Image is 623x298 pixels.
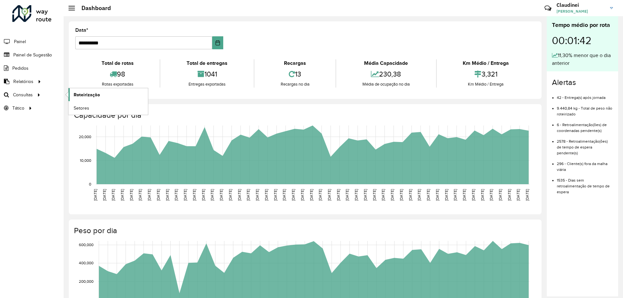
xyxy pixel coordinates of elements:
div: 00:01:42 [552,30,613,52]
text: 0 [89,182,91,186]
text: [DATE] [210,189,214,201]
text: 200,000 [79,279,93,283]
li: 1535 - Dias sem retroalimentação de tempo de espera [557,173,613,195]
text: [DATE] [363,189,367,201]
span: [PERSON_NAME] [556,8,605,14]
text: 20,000 [79,135,91,139]
text: 400,000 [79,261,93,265]
text: [DATE] [264,189,268,201]
text: [DATE] [462,189,466,201]
div: Média Capacidade [338,59,434,67]
div: Total de entregas [162,59,252,67]
text: [DATE] [309,189,313,201]
button: Choose Date [212,36,224,49]
div: Recargas no dia [256,81,334,88]
div: 3,321 [438,67,533,81]
li: 9.440,84 kg - Total de peso não roteirizado [557,101,613,117]
text: [DATE] [372,189,376,201]
span: Consultas [13,91,33,98]
text: [DATE] [165,189,169,201]
text: [DATE] [516,189,520,201]
text: [DATE] [354,189,358,201]
text: [DATE] [471,189,475,201]
text: [DATE] [507,189,511,201]
text: [DATE] [300,189,304,201]
text: [DATE] [219,189,223,201]
text: [DATE] [111,189,115,201]
text: [DATE] [435,189,439,201]
li: 2578 - Retroalimentação(ões) de tempo de espera pendente(s) [557,134,613,156]
div: 13 [256,67,334,81]
a: Roteirização [68,88,148,101]
text: [DATE] [246,189,250,201]
a: Setores [68,101,148,114]
text: [DATE] [480,189,484,201]
text: [DATE] [444,189,448,201]
span: Painel de Sugestão [13,52,52,58]
span: Roteirização [74,91,100,98]
h3: Claudinei [556,2,605,8]
text: [DATE] [345,189,349,201]
text: [DATE] [237,189,241,201]
text: [DATE] [498,189,502,201]
div: Entregas exportadas [162,81,252,88]
div: 1041 [162,67,252,81]
li: 6 - Retroalimentação(ões) de coordenadas pendente(s) [557,117,613,134]
text: [DATE] [390,189,394,201]
text: [DATE] [417,189,421,201]
div: Tempo médio por rota [552,21,613,30]
li: 296 - Cliente(s) fora da malha viária [557,156,613,173]
div: Km Médio / Entrega [438,59,533,67]
div: Rotas exportadas [77,81,158,88]
text: 10,000 [80,158,91,162]
span: Tático [12,105,24,112]
h4: Peso por dia [74,226,535,235]
text: [DATE] [156,189,160,201]
label: Data [75,26,88,34]
li: 42 - Entrega(s) após jornada [557,90,613,101]
h4: Capacidade por dia [74,111,535,120]
text: [DATE] [120,189,124,201]
text: [DATE] [489,189,493,201]
text: [DATE] [291,189,295,201]
h2: Dashboard [75,5,111,12]
h4: Alertas [552,78,613,87]
text: [DATE] [381,189,385,201]
div: Média de ocupação no dia [338,81,434,88]
span: Setores [74,105,89,112]
text: [DATE] [147,189,151,201]
text: [DATE] [93,189,97,201]
span: Painel [14,38,26,45]
div: 98 [77,67,158,81]
text: [DATE] [408,189,412,201]
text: [DATE] [327,189,331,201]
text: [DATE] [138,189,142,201]
div: Total de rotas [77,59,158,67]
text: [DATE] [129,189,133,201]
text: [DATE] [201,189,205,201]
text: 600,000 [79,243,93,247]
text: [DATE] [255,189,259,201]
text: [DATE] [426,189,430,201]
text: [DATE] [273,189,277,201]
span: Relatórios [13,78,33,85]
text: [DATE] [174,189,178,201]
text: [DATE] [102,189,106,201]
text: [DATE] [228,189,232,201]
text: [DATE] [183,189,187,201]
div: 11,30% menor que o dia anterior [552,52,613,67]
span: Pedidos [12,65,29,72]
text: [DATE] [399,189,403,201]
text: [DATE] [453,189,457,201]
text: [DATE] [282,189,286,201]
a: Contato Rápido [541,1,555,15]
text: [DATE] [192,189,196,201]
div: 230,38 [338,67,434,81]
div: Km Médio / Entrega [438,81,533,88]
div: Recargas [256,59,334,67]
text: [DATE] [336,189,340,201]
text: [DATE] [525,189,529,201]
text: [DATE] [318,189,322,201]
